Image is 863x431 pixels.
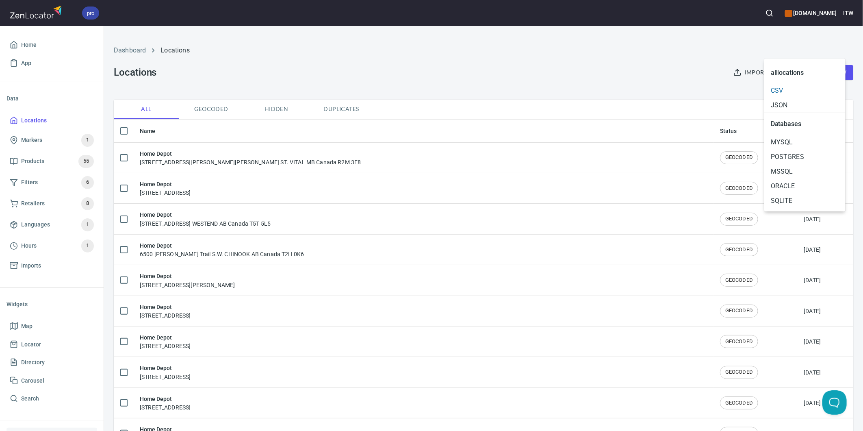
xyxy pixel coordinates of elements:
[771,167,839,176] span: MSSQL
[771,181,839,191] span: Oracle
[771,120,839,128] h5: Databases
[771,196,839,206] span: SQLite
[771,100,839,110] span: JSON
[771,68,839,77] h5: all locations
[771,86,839,96] span: CSV
[771,152,839,162] span: Postgres
[771,137,839,147] span: MySQL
